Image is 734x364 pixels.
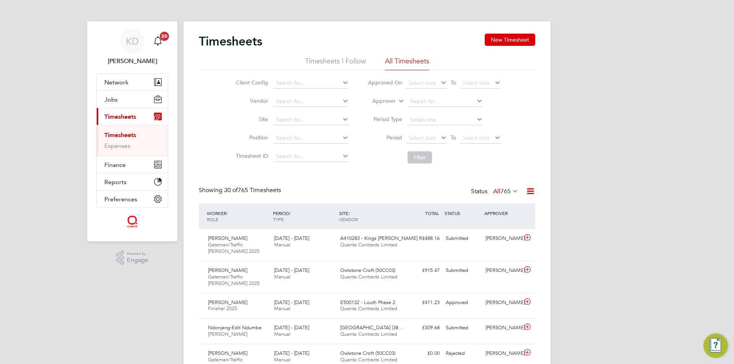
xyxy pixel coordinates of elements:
label: Vendor [234,97,268,104]
button: Jobs [97,91,168,108]
span: [DATE] - [DATE] [274,235,309,241]
div: Approved [443,296,482,309]
div: [PERSON_NAME] [482,232,522,245]
div: £488.16 [403,232,443,245]
div: SITE [337,206,403,226]
span: Manual [274,241,291,248]
span: [DATE] - [DATE] [274,267,309,273]
label: Period Type [368,116,402,123]
input: Search for... [273,133,349,144]
a: 20 [150,29,166,53]
span: Timesheets [104,113,136,120]
button: Preferences [97,191,168,207]
span: / [289,210,291,216]
span: Finisher 2025 [208,305,237,312]
span: Gateman/Traffic [PERSON_NAME] 2025 [208,273,260,286]
span: [PERSON_NAME] [208,350,247,356]
label: Position [234,134,268,141]
span: Ndonjang-Edit Ndumbe [208,324,261,331]
span: [PERSON_NAME] [208,299,247,306]
input: Search for... [273,78,349,89]
span: Quanta Contracts Limited [340,273,397,280]
span: E500132 - Louth Phase 2 [340,299,395,306]
span: Gateman/Traffic [PERSON_NAME] 2025 [208,241,260,254]
span: Karen Donald [96,57,168,66]
label: Approver [361,97,396,105]
span: VENDOR [339,216,358,222]
div: Submitted [443,322,482,334]
span: Owlstone Croft (50CC03) [340,267,395,273]
div: Showing [199,186,283,194]
span: [PERSON_NAME] [208,331,247,337]
span: TYPE [273,216,284,222]
nav: Main navigation [87,21,177,241]
li: All Timesheets [385,57,429,70]
button: Reports [97,173,168,190]
input: Search for... [273,115,349,125]
div: £309.68 [403,322,443,334]
span: Preferences [104,196,137,203]
span: Manual [274,305,291,312]
a: Timesheets [104,131,136,139]
span: [GEOGRAPHIC_DATA] (38… [340,324,403,331]
a: Powered byEngage [116,251,149,265]
div: Submitted [443,264,482,277]
span: Quanta Contracts Limited [340,241,397,248]
span: Powered by [127,251,148,257]
div: Rejected [443,347,482,360]
span: ROLE [207,216,218,222]
span: 30 of [224,186,238,194]
span: 765 [500,188,511,195]
span: Finance [104,161,126,168]
span: To [448,133,458,142]
span: Manual [274,331,291,337]
div: PERIOD [271,206,337,226]
div: STATUS [443,206,482,220]
div: [PERSON_NAME] [482,264,522,277]
span: [PERSON_NAME] [208,267,247,273]
button: Engage Resource Center [703,333,728,358]
div: [PERSON_NAME] [482,347,522,360]
span: A410283 - Kings [PERSON_NAME] R… [340,235,427,241]
h2: Timesheets [199,34,262,49]
div: £915.47 [403,264,443,277]
span: 20 [160,32,169,41]
div: £411.23 [403,296,443,309]
span: Quanta Contracts Limited [340,331,397,337]
li: Timesheets I Follow [305,57,366,70]
span: Engage [127,257,148,264]
button: Filter [408,151,432,163]
div: Submitted [443,232,482,245]
div: Status [471,186,520,197]
span: Quanta Contracts Limited [340,305,397,312]
span: / [348,210,350,216]
span: TOTAL [425,210,439,216]
span: Select date [409,79,436,86]
span: [PERSON_NAME] [208,235,247,241]
label: Approved On [368,79,402,86]
span: [DATE] - [DATE] [274,350,309,356]
img: quantacontracts-logo-retina.png [127,215,138,228]
input: Search for... [273,96,349,107]
span: 765 Timesheets [224,186,281,194]
div: £0.00 [403,347,443,360]
label: Period [368,134,402,141]
a: Go to home page [96,215,168,228]
span: [DATE] - [DATE] [274,324,309,331]
span: Quanta Contracts Limited [340,356,397,363]
span: KD [126,36,139,46]
div: [PERSON_NAME] [482,296,522,309]
div: Timesheets [97,125,168,156]
button: Timesheets [97,108,168,125]
span: / [226,210,228,216]
a: KD[PERSON_NAME] [96,29,168,66]
div: WORKER [205,206,271,226]
span: Owlstone Croft (50CC03) [340,350,395,356]
div: APPROVER [482,206,522,220]
label: Timesheet ID [234,152,268,159]
button: Network [97,74,168,91]
div: [PERSON_NAME] [482,322,522,334]
span: Reports [104,178,127,186]
span: Manual [274,356,291,363]
button: New Timesheet [485,34,535,46]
